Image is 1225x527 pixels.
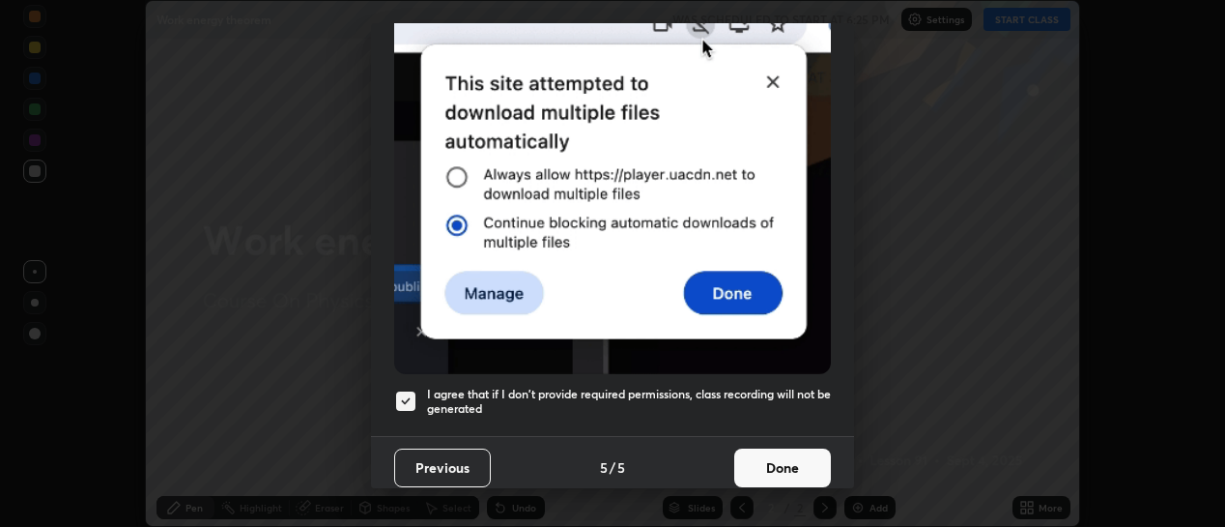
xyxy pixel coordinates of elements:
[600,457,608,478] h4: 5
[427,387,831,417] h5: I agree that if I don't provide required permissions, class recording will not be generated
[617,457,625,478] h4: 5
[734,449,831,487] button: Done
[394,449,491,487] button: Previous
[610,457,615,478] h4: /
